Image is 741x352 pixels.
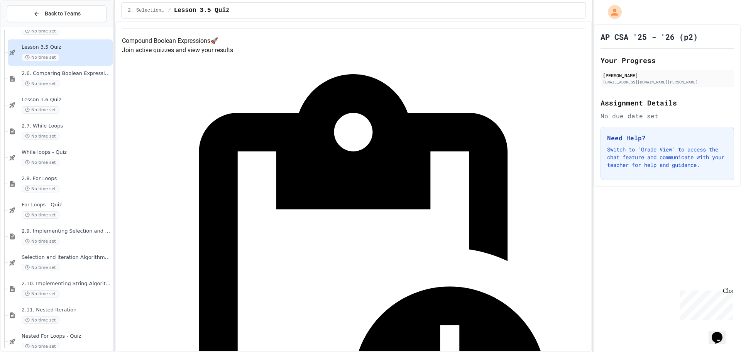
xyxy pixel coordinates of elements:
[174,6,230,15] span: Lesson 3.5 Quiz
[128,7,165,14] span: 2. Selection and Iteration
[7,5,107,22] button: Back to Teams
[601,31,698,42] h1: AP CSA '25 - '26 (p2)
[22,211,59,219] span: No time set
[603,79,732,85] div: [EMAIL_ADDRESS][DOMAIN_NAME][PERSON_NAME]
[22,333,111,340] span: Nested For Loops - Quiz
[122,46,585,55] p: Join active quizzes and view your results
[600,3,624,21] div: My Account
[22,343,59,350] span: No time set
[22,27,59,35] span: No time set
[22,54,59,61] span: No time set
[22,149,111,156] span: While loops - Quiz
[22,175,111,182] span: 2.8. For Loops
[22,228,111,235] span: 2.9. Implementing Selection and Iteration Algorithms
[709,321,733,344] iframe: chat widget
[22,238,59,245] span: No time set
[22,290,59,298] span: No time set
[607,133,727,143] h3: Need Help?
[22,106,59,114] span: No time set
[22,123,111,129] span: 2.7. While Loops
[22,316,59,324] span: No time set
[22,133,59,140] span: No time set
[22,70,111,77] span: 2.6. Comparing Boolean Expressions ([PERSON_NAME] Laws)
[601,111,734,121] div: No due date set
[601,97,734,108] h2: Assignment Details
[3,3,53,49] div: Chat with us now!Close
[22,185,59,192] span: No time set
[22,80,59,87] span: No time set
[22,202,111,208] span: For Loops - Quiz
[22,281,111,287] span: 2.10. Implementing String Algorithms
[22,264,59,271] span: No time set
[607,146,727,169] p: Switch to "Grade View" to access the chat feature and communicate with your teacher for help and ...
[677,287,733,320] iframe: chat widget
[601,55,734,66] h2: Your Progress
[22,44,111,51] span: Lesson 3.5 Quiz
[603,72,732,79] div: [PERSON_NAME]
[45,10,81,18] span: Back to Teams
[22,254,111,261] span: Selection and Iteration Algorithms - Topic 2.9
[22,159,59,166] span: No time set
[168,7,171,14] span: /
[22,97,111,103] span: Lesson 3.6 Quiz
[122,36,585,46] h4: Compound Boolean Expressions 🚀
[22,307,111,313] span: 2.11. Nested Iteration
